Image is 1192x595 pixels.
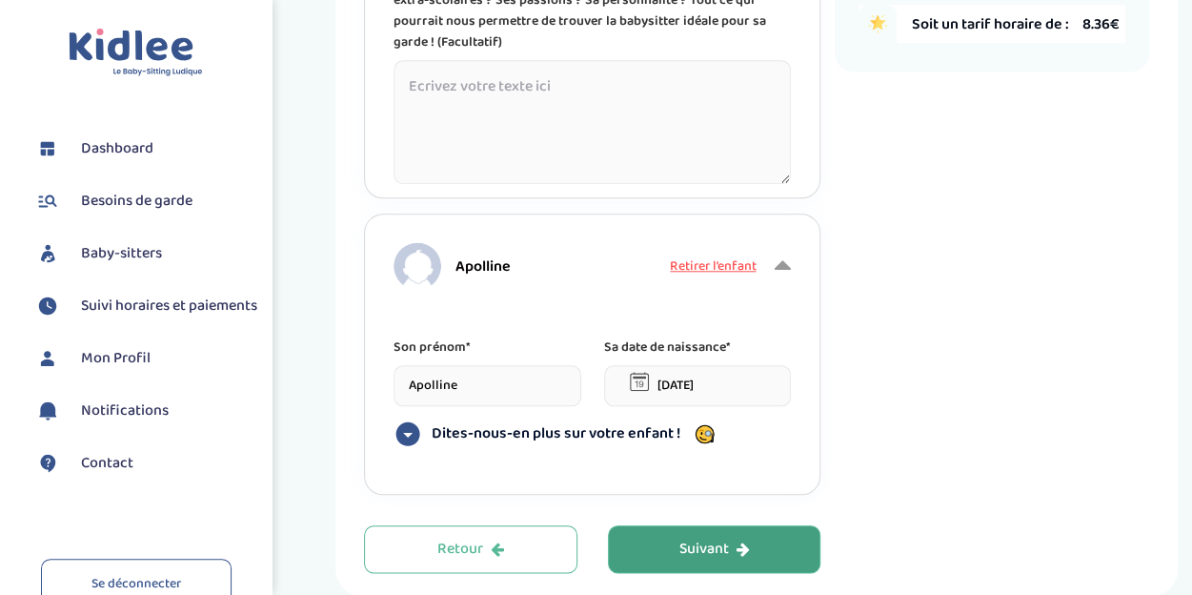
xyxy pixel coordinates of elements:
[604,365,792,406] input: Sélectionnez une date
[364,525,577,573] button: Retour
[1082,12,1120,36] span: 8.36€
[33,239,257,268] a: Baby-sitters
[33,134,62,163] img: dashboard.svg
[33,449,62,478] img: contact.svg
[670,256,756,277] button: Retirer l’enfant
[455,255,511,278] span: Apolline
[394,337,581,358] p: Son prénom*
[33,292,62,320] img: suivihoraire.svg
[33,187,257,215] a: Besoins de garde
[33,344,62,373] img: profil.svg
[33,292,257,320] a: Suivi horaires et paiements
[81,400,169,422] span: Notifications
[432,424,680,443] span: Dites-nous-en plus sur votre enfant !
[33,134,257,163] a: Dashboard
[690,422,720,446] img: emoji_with_glasses.png
[670,256,756,277] span: Retirer l’enfant
[33,344,257,373] a: Mon Profil
[33,187,62,215] img: besoin.svg
[604,337,792,358] p: Sa date de naissance*
[775,252,791,280] i: Afficher moins
[81,137,153,160] span: Dashboard
[69,29,203,77] img: logo.svg
[911,12,1082,36] span: Soit un tarif horaire de :
[81,452,133,475] span: Contact
[33,397,62,425] img: notification.svg
[678,539,749,561] div: Suivant
[394,365,581,406] input: Prénom de votre enfant
[437,539,504,561] div: Retour
[608,525,821,573] button: Suivant
[859,5,897,43] img: star.png
[81,242,162,265] span: Baby-sitters
[81,347,151,370] span: Mon Profil
[81,190,192,213] span: Besoins de garde
[33,397,257,425] a: Notifications
[81,295,257,318] span: Suivi horaires et paiements
[394,242,441,290] img: child.png
[33,449,257,478] a: Contact
[33,239,62,268] img: babysitters.svg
